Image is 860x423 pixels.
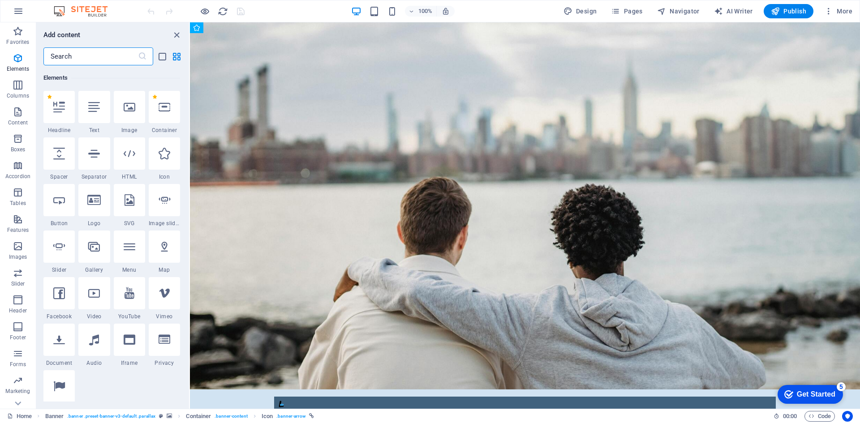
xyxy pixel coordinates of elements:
span: HTML [114,173,145,180]
div: Audio [78,324,110,367]
span: More [824,7,852,16]
div: Headline [43,91,75,134]
span: Image [114,127,145,134]
button: Usercentrics [842,411,853,422]
span: Video [78,313,110,320]
div: Iframe [114,324,145,367]
span: Map [149,266,180,273]
h6: Add content [43,30,81,40]
div: Image slider [149,184,180,227]
p: Elements [7,65,30,73]
span: Design [563,7,597,16]
button: Design [560,4,601,18]
span: Remove from favorites [47,94,52,99]
div: Logo [78,184,110,227]
span: Icon [149,173,180,180]
p: Columns [7,92,29,99]
h6: 100% [418,6,433,17]
div: HTML [114,137,145,180]
i: Reload page [218,6,228,17]
span: SVG [114,220,145,227]
button: close panel [171,30,182,40]
span: Publish [771,7,806,16]
button: grid-view [171,51,182,62]
p: Images [9,253,27,261]
span: Image slider [149,220,180,227]
nav: breadcrumb [45,411,314,422]
div: YouTube [114,277,145,320]
span: Menu [114,266,145,273]
div: Document [43,324,75,367]
span: 00 00 [783,411,797,422]
div: Separator [78,137,110,180]
span: Facebook [43,313,75,320]
div: Map [149,231,180,273]
span: Click to select. Double-click to edit [45,411,64,422]
h6: Session time [774,411,797,422]
span: AI Writer [714,7,753,16]
button: 100% [405,6,437,17]
button: More [821,4,856,18]
div: Menu [114,231,145,273]
p: Footer [10,334,26,341]
span: Remove from favorites [152,94,157,99]
i: This element contains a background [167,414,172,419]
div: Get Started 5 items remaining, 0% complete [7,4,73,23]
p: Features [7,226,29,234]
span: Button [43,220,75,227]
p: Tables [10,200,26,207]
h6: Elements [43,73,180,83]
div: Gallery [78,231,110,273]
span: Text [78,127,110,134]
span: Navigator [657,7,700,16]
span: Logo [78,220,110,227]
i: This element is linked [309,414,314,419]
p: Header [9,307,27,314]
input: Search [43,47,138,65]
span: . banner .preset-banner-v3-default .parallax [67,411,155,422]
span: : [789,413,791,419]
div: Text [78,91,110,134]
p: Slider [11,280,25,287]
div: Button [43,184,75,227]
span: Gallery [78,266,110,273]
p: Marketing [5,388,30,395]
span: YouTube [114,313,145,320]
img: Editor Logo [52,6,119,17]
span: Document [43,359,75,367]
button: AI Writer [710,4,757,18]
div: Container [149,91,180,134]
div: Design (Ctrl+Alt+Y) [560,4,601,18]
p: Favorites [6,38,29,46]
div: Video [78,277,110,320]
div: Image [114,91,145,134]
div: Privacy [149,324,180,367]
span: Separator [78,173,110,180]
button: Publish [764,4,813,18]
div: Facebook [43,277,75,320]
i: On resize automatically adjust zoom level to fit chosen device. [442,7,450,15]
div: Spacer [43,137,75,180]
button: reload [217,6,228,17]
span: Privacy [149,359,180,367]
div: Get Started [26,10,65,18]
span: . banner-content [215,411,247,422]
div: Icon [149,137,180,180]
p: Content [8,119,28,126]
i: This element is a customizable preset [159,414,163,419]
a: Click to cancel selection. Double-click to open Pages [7,411,32,422]
p: Boxes [11,146,26,153]
button: Navigator [654,4,703,18]
span: Container [149,127,180,134]
span: Code [808,411,831,422]
p: Accordion [5,173,30,180]
div: SVG [114,184,145,227]
span: Iframe [114,359,145,367]
button: list-view [157,51,168,62]
button: Click here to leave preview mode and continue editing [199,6,210,17]
div: 5 [66,2,75,11]
span: . banner-arrow [276,411,305,422]
p: Forms [10,361,26,368]
div: Vimeo [149,277,180,320]
span: Spacer [43,173,75,180]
